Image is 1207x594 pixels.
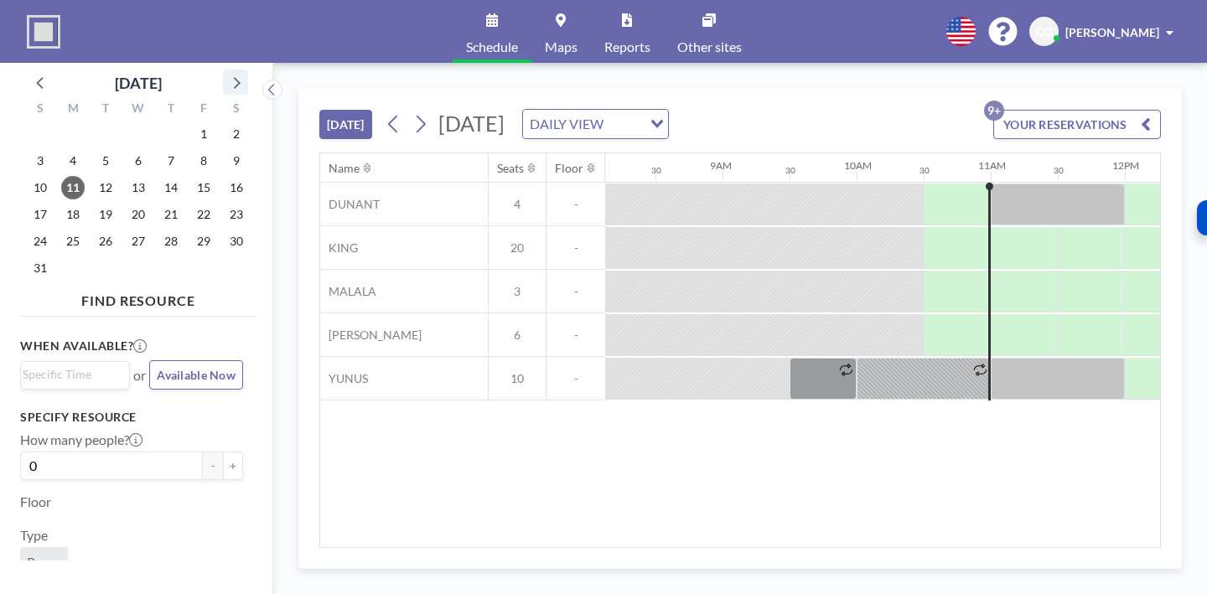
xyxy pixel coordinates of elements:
span: Friday, August 1, 2025 [192,122,215,146]
div: S [24,99,57,121]
button: Available Now [149,360,243,390]
span: Wednesday, August 6, 2025 [127,149,150,173]
div: T [90,99,122,121]
span: 10 [489,371,546,386]
label: Type [20,527,48,544]
span: Available Now [157,368,236,382]
span: YUNUS [320,371,368,386]
button: + [223,452,243,480]
span: Sunday, August 24, 2025 [28,230,52,253]
span: DUNANT [320,197,380,212]
span: 6 [489,328,546,343]
span: Friday, August 15, 2025 [192,176,215,199]
button: YOUR RESERVATIONS9+ [993,110,1161,139]
span: Sunday, August 10, 2025 [28,176,52,199]
span: 20 [489,240,546,256]
span: Tuesday, August 26, 2025 [94,230,117,253]
span: DAILY VIEW [526,113,607,135]
span: or [133,367,146,384]
span: Reports [604,40,650,54]
div: 30 [651,165,661,176]
div: 30 [919,165,930,176]
span: Friday, August 8, 2025 [192,149,215,173]
span: Friday, August 29, 2025 [192,230,215,253]
button: [DATE] [319,110,372,139]
span: Other sites [677,40,742,54]
span: Schedule [466,40,518,54]
span: [DATE] [438,111,505,136]
span: Saturday, August 16, 2025 [225,176,248,199]
span: Monday, August 4, 2025 [61,149,85,173]
span: Wednesday, August 20, 2025 [127,203,150,226]
div: M [57,99,90,121]
div: S [220,99,252,121]
div: F [187,99,220,121]
span: Friday, August 22, 2025 [192,203,215,226]
span: - [547,197,605,212]
div: Seats [497,161,524,176]
span: Sunday, August 31, 2025 [28,256,52,280]
span: Thursday, August 28, 2025 [159,230,183,253]
h4: FIND RESOURCE [20,286,256,309]
span: Maps [545,40,578,54]
span: CG [1036,24,1052,39]
div: [DATE] [115,71,162,95]
span: - [547,284,605,299]
span: Thursday, August 14, 2025 [159,176,183,199]
span: KING [320,240,358,256]
span: Sunday, August 17, 2025 [28,203,52,226]
input: Search for option [609,113,640,135]
span: [PERSON_NAME] [1065,25,1159,39]
span: Wednesday, August 13, 2025 [127,176,150,199]
span: Saturday, August 30, 2025 [225,230,248,253]
span: Monday, August 18, 2025 [61,203,85,226]
div: 30 [785,165,795,176]
div: W [122,99,155,121]
span: Thursday, August 21, 2025 [159,203,183,226]
span: Thursday, August 7, 2025 [159,149,183,173]
div: 12PM [1112,159,1139,172]
span: - [547,371,605,386]
span: Sunday, August 3, 2025 [28,149,52,173]
span: [PERSON_NAME] [320,328,422,343]
span: Room [27,554,61,571]
span: Tuesday, August 19, 2025 [94,203,117,226]
span: Tuesday, August 12, 2025 [94,176,117,199]
span: Monday, August 11, 2025 [61,176,85,199]
span: MALALA [320,284,376,299]
div: T [154,99,187,121]
label: Floor [20,493,51,510]
span: Saturday, August 23, 2025 [225,203,248,226]
span: Saturday, August 9, 2025 [225,149,248,173]
span: 4 [489,197,546,212]
span: 3 [489,284,546,299]
label: How many people? [20,431,142,448]
span: Saturday, August 2, 2025 [225,122,248,146]
div: 9AM [710,159,732,172]
button: - [203,452,223,480]
span: - [547,328,605,343]
span: Tuesday, August 5, 2025 [94,149,117,173]
h3: Specify resource [20,410,243,425]
img: organization-logo [27,15,60,49]
span: - [547,240,605,256]
div: Name [329,161,360,176]
div: Search for option [523,110,668,138]
span: Wednesday, August 27, 2025 [127,230,150,253]
div: Search for option [21,362,129,387]
div: 10AM [844,159,872,172]
div: Floor [555,161,583,176]
span: Monday, August 25, 2025 [61,230,85,253]
div: 11AM [978,159,1006,172]
input: Search for option [23,365,120,384]
p: 9+ [984,101,1004,121]
div: 30 [1054,165,1064,176]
